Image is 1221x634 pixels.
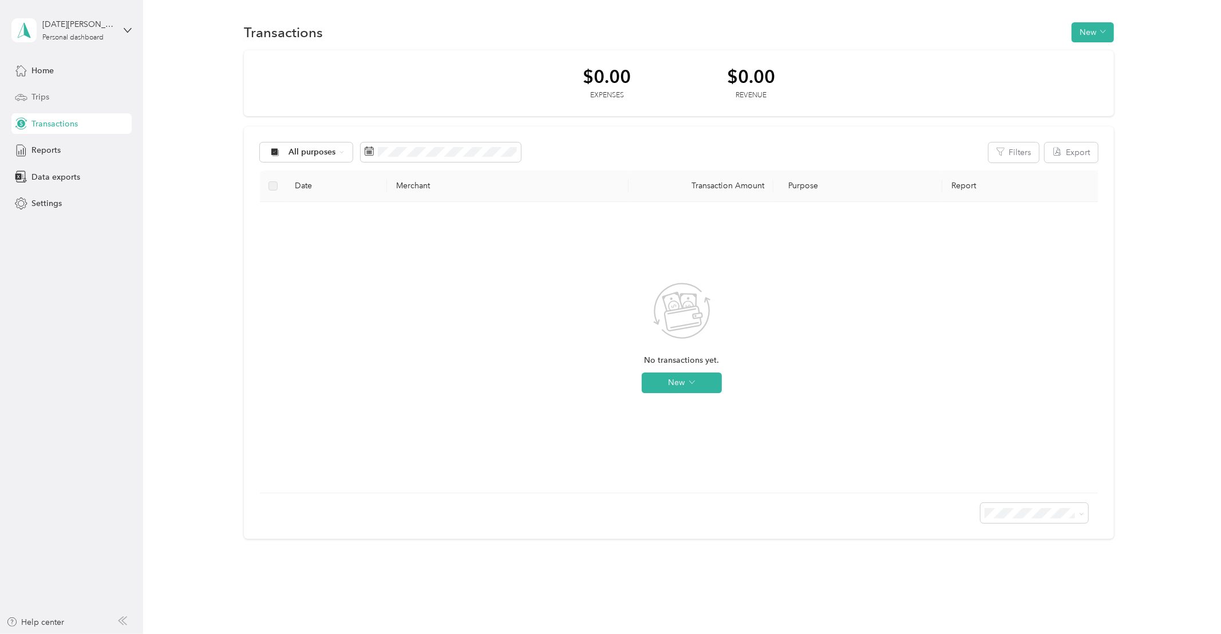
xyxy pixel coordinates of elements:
[1045,142,1098,163] button: Export
[42,18,114,30] div: [DATE][PERSON_NAME]
[642,373,722,393] button: New
[31,91,49,103] span: Trips
[727,90,775,101] div: Revenue
[31,118,78,130] span: Transactions
[42,34,104,41] div: Personal dashboard
[583,90,631,101] div: Expenses
[727,66,775,86] div: $0.00
[6,616,65,628] button: Help center
[629,171,773,202] th: Transaction Amount
[31,65,54,77] span: Home
[244,26,323,38] h1: Transactions
[31,144,61,156] span: Reports
[387,171,629,202] th: Merchant
[989,142,1039,163] button: Filters
[583,66,631,86] div: $0.00
[783,181,819,191] span: Purpose
[286,171,387,202] th: Date
[1157,570,1221,634] iframe: Everlance-gr Chat Button Frame
[942,171,1103,202] th: Report
[289,148,336,156] span: All purposes
[31,171,80,183] span: Data exports
[1072,22,1114,42] button: New
[31,197,62,209] span: Settings
[644,354,719,367] span: No transactions yet.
